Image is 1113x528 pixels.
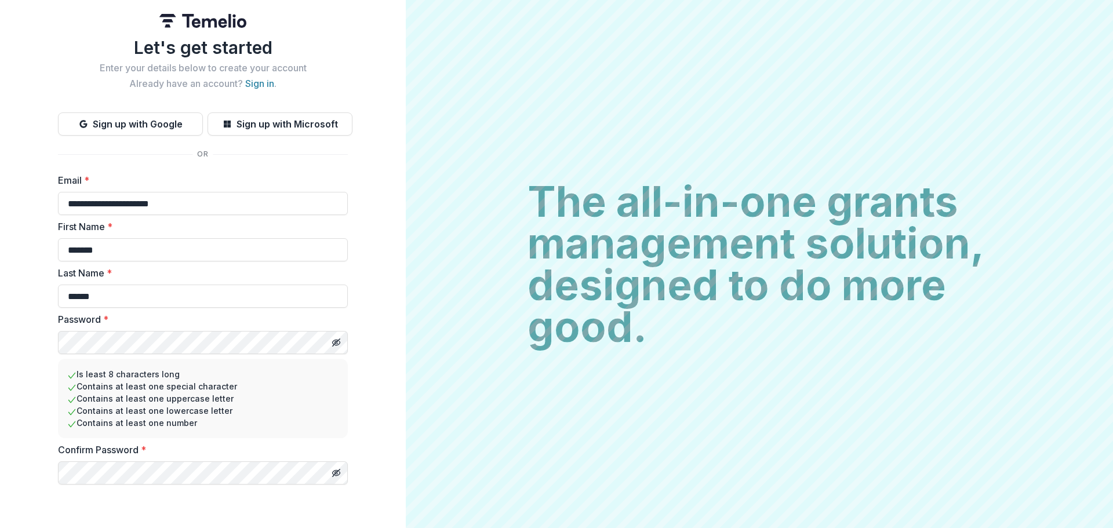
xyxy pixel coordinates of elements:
h1: Let's get started [58,37,348,58]
button: Toggle password visibility [327,333,345,352]
li: Contains at least one uppercase letter [67,392,339,405]
label: Email [58,173,341,187]
li: Contains at least one special character [67,380,339,392]
li: Contains at least one lowercase letter [67,405,339,417]
h2: Already have an account? . [58,78,348,89]
label: Confirm Password [58,443,341,457]
a: Sign in [245,78,274,89]
label: Last Name [58,266,341,280]
button: Toggle password visibility [327,464,345,482]
label: First Name [58,220,341,234]
img: Temelio [159,14,246,28]
li: Is least 8 characters long [67,368,339,380]
button: Sign up with Google [58,112,203,136]
li: Contains at least one number [67,417,339,429]
label: Password [58,312,341,326]
button: Sign up with Microsoft [208,112,352,136]
h2: Enter your details below to create your account [58,63,348,74]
